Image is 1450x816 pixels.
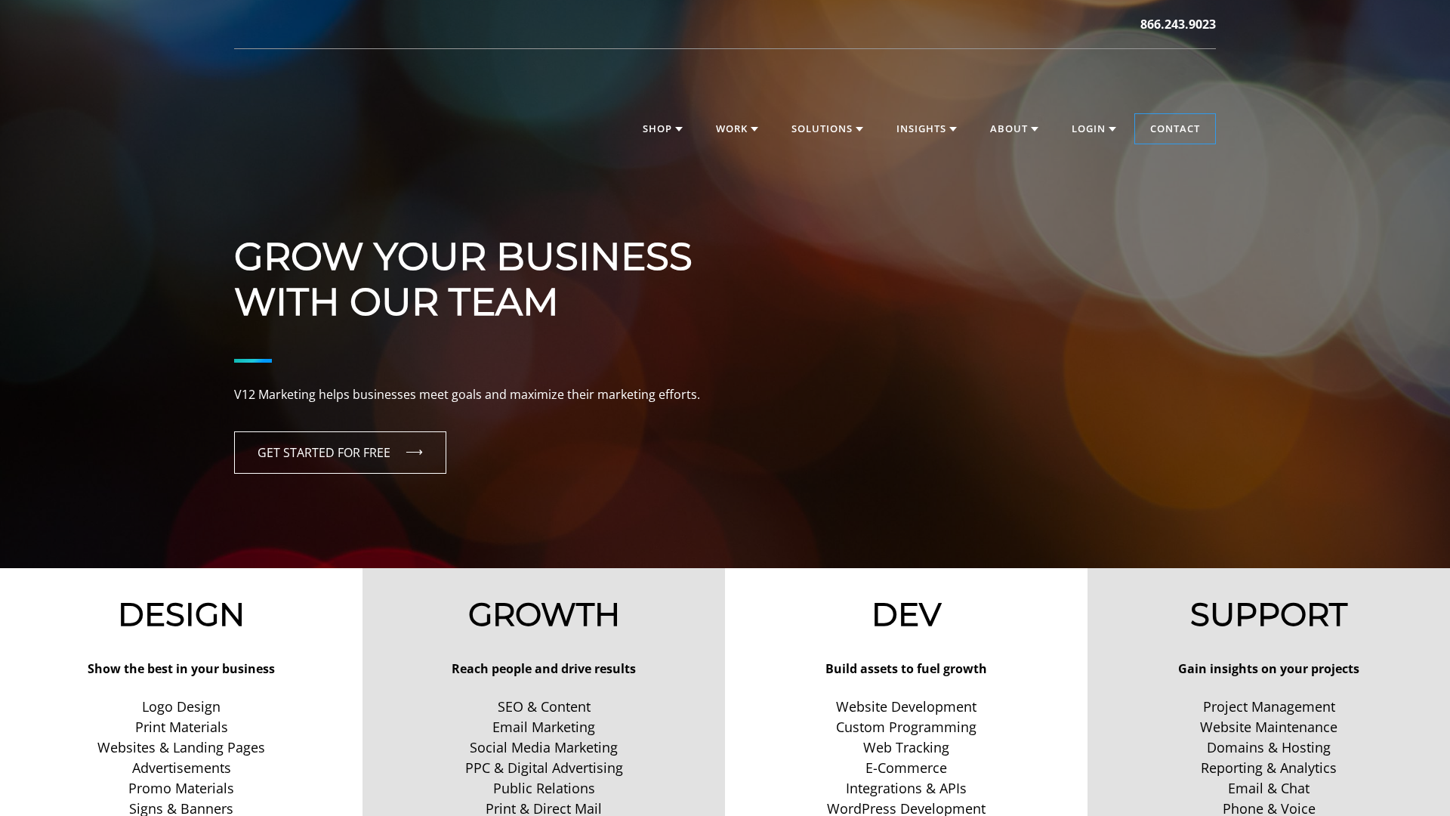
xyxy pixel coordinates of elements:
[1094,697,1444,717] a: Project Management
[6,758,356,778] a: Advertisements
[975,114,1054,144] a: About
[6,717,356,737] a: Print Materials
[6,595,356,633] h2: Design
[1094,758,1444,778] a: Reporting & Analytics
[1057,114,1131,144] a: Login
[369,697,719,717] a: SEO & Content
[6,697,356,717] a: Logo Design
[1135,114,1215,144] a: Contact
[1094,778,1444,799] a: Email & Chat
[731,758,1081,778] a: E-Commerce
[1094,660,1444,679] p: Gain insights on your projects
[731,660,1081,679] p: Build assets to fuel growth
[1094,737,1444,758] a: Domains & Hosting
[628,114,698,144] a: Shop
[731,737,1081,758] a: Web Tracking
[234,385,1216,405] p: V12 Marketing helps businesses meet goals and maximize their marketing efforts.
[369,717,719,737] a: Email Marketing
[234,431,446,474] a: GET STARTED FOR FREE
[1140,15,1216,33] a: 866.243.9023
[6,660,356,679] p: Show the best in your business
[731,717,1081,737] a: Custom Programming
[1094,595,1444,633] h2: Support
[6,778,356,799] a: Promo Materials
[6,737,356,758] a: Websites & Landing Pages
[731,697,1081,717] a: Website Development
[701,114,773,144] a: Work
[369,595,719,633] h2: Growth
[369,758,719,778] a: PPC & Digital Advertising
[369,778,719,799] a: Public Relations
[881,114,972,144] a: Insights
[776,114,878,144] a: Solutions
[369,660,719,679] p: Reach people and drive results
[234,189,1216,325] h1: Grow Your Business With Our Team
[731,595,1081,633] h2: Dev
[369,737,719,758] a: Social Media Marketing
[1094,717,1444,737] a: Website Maintenance
[731,778,1081,799] a: Integrations & APIs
